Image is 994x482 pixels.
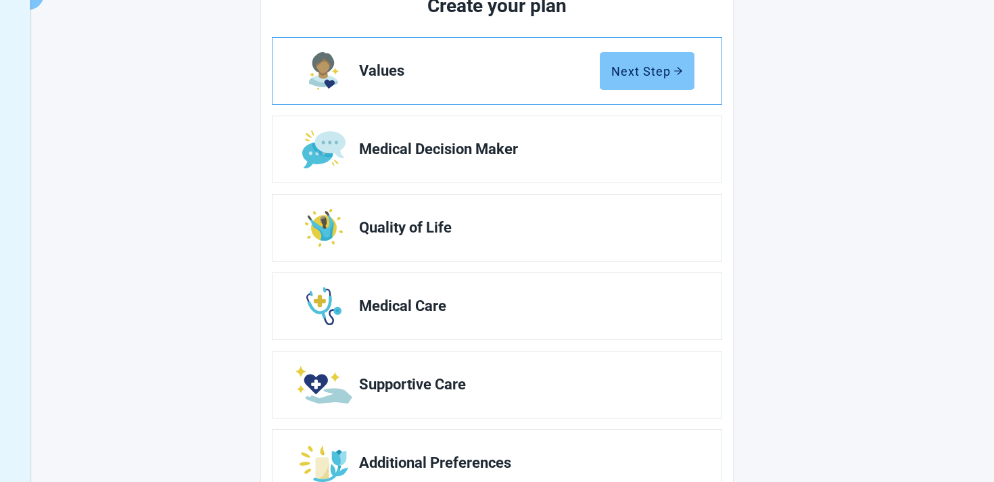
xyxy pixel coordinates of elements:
span: Values [359,63,600,79]
span: Medical Decision Maker [359,141,684,158]
a: Edit Quality of Life section [273,195,721,261]
a: Edit Values section [273,38,721,104]
button: Next Steparrow-right [600,52,694,90]
div: Next Step [611,64,683,78]
span: Supportive Care [359,377,684,393]
span: Additional Preferences [359,455,684,471]
span: arrow-right [673,66,683,76]
span: Quality of Life [359,220,684,236]
span: Medical Care [359,298,684,314]
a: Edit Medical Care section [273,273,721,339]
a: Edit Medical Decision Maker section [273,116,721,183]
a: Edit Supportive Care section [273,352,721,418]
